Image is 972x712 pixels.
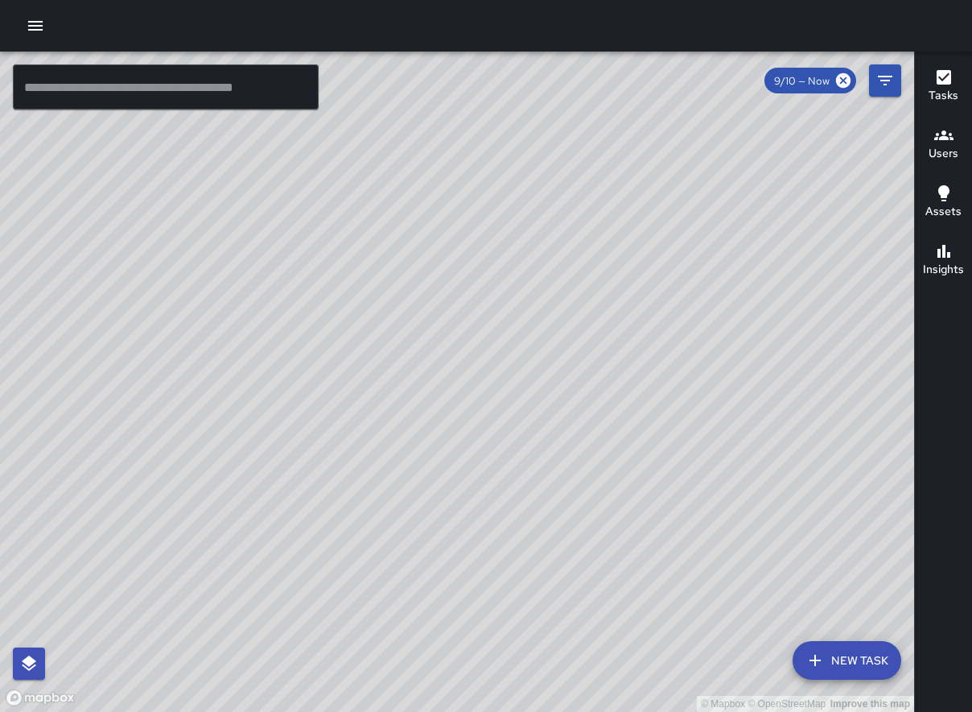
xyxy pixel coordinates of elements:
button: Insights [915,232,972,290]
h6: Tasks [929,87,958,105]
span: 9/10 — Now [764,74,839,88]
button: Assets [915,174,972,232]
h6: Assets [925,203,962,221]
button: New Task [793,641,901,680]
h6: Insights [923,261,964,279]
button: Users [915,116,972,174]
button: Tasks [915,58,972,116]
h6: Users [929,145,958,163]
div: 9/10 — Now [764,68,856,93]
button: Filters [869,64,901,97]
